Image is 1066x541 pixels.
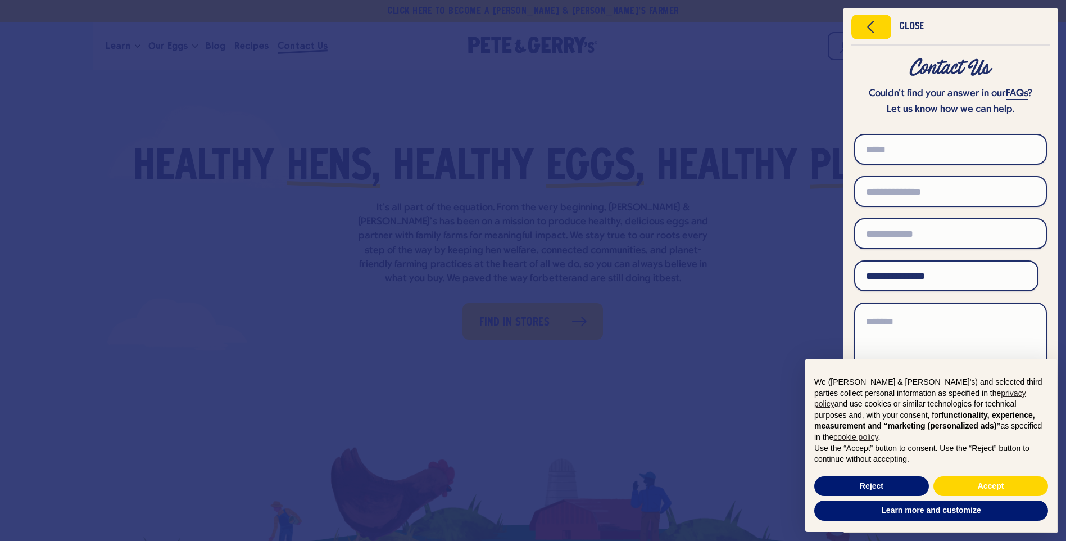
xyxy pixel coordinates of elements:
[899,23,924,31] div: Close
[933,476,1048,497] button: Accept
[814,501,1048,521] button: Learn more and customize
[833,432,878,441] a: cookie policy
[854,86,1047,102] p: Couldn’t find your answer in our ?
[854,102,1047,118] p: Let us know how we can help.
[1006,88,1028,100] a: FAQs
[814,377,1048,443] p: We ([PERSON_NAME] & [PERSON_NAME]'s) and selected third parties collect personal information as s...
[851,15,891,39] button: Close menu
[814,443,1048,465] p: Use the “Accept” button to consent. Use the “Reject” button to continue without accepting.
[854,58,1047,78] div: Contact Us
[814,476,929,497] button: Reject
